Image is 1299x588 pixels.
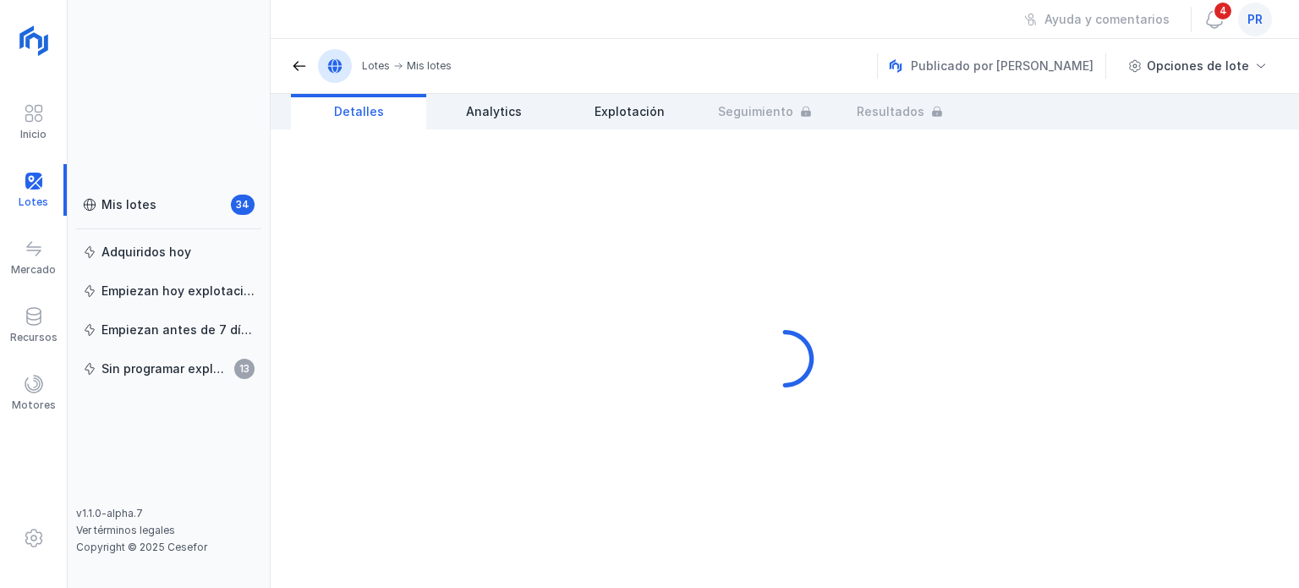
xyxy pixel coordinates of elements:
div: Sin programar explotación [101,360,229,377]
div: Mis lotes [407,59,452,73]
a: Ver términos legales [76,524,175,536]
a: Empiezan antes de 7 días [76,315,261,345]
div: Inicio [20,128,47,141]
span: 4 [1213,1,1233,21]
div: Adquiridos hoy [101,244,191,261]
div: Lotes [362,59,390,73]
img: nemus.svg [889,59,902,73]
a: Resultados [832,94,967,129]
a: Sin programar explotación13 [76,354,261,384]
a: Detalles [291,94,426,129]
span: pr [1247,11,1263,28]
span: Detalles [334,103,384,120]
span: Seguimiento [718,103,793,120]
a: Analytics [426,94,562,129]
a: Empiezan hoy explotación [76,276,261,306]
div: v1.1.0-alpha.7 [76,507,261,520]
a: Explotación [562,94,697,129]
div: Publicado por [PERSON_NAME] [889,53,1109,79]
div: Recursos [10,331,58,344]
div: Empiezan hoy explotación [101,283,255,299]
span: 34 [231,195,255,215]
a: Seguimiento [697,94,832,129]
img: logoRight.svg [13,19,55,62]
div: Mercado [11,263,56,277]
span: Explotación [595,103,665,120]
span: Analytics [466,103,522,120]
span: 13 [234,359,255,379]
button: Ayuda y comentarios [1013,5,1181,34]
a: Mis lotes34 [76,190,261,220]
div: Copyright © 2025 Cesefor [76,541,261,554]
div: Mis lotes [101,196,156,213]
span: Resultados [857,103,924,120]
div: Motores [12,398,56,412]
div: Ayuda y comentarios [1044,11,1170,28]
a: Adquiridos hoy [76,237,261,267]
div: Opciones de lote [1147,58,1249,74]
div: Empiezan antes de 7 días [101,321,255,338]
